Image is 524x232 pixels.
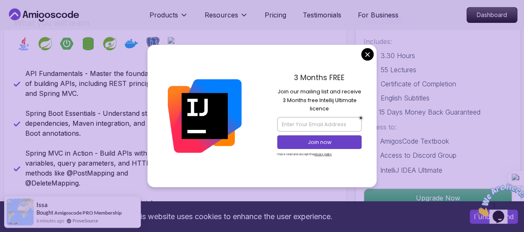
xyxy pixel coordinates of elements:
[25,148,170,188] p: Spring MVC in Action - Build APIs with path variables, query parameters, and HTTP methods like @P...
[17,37,30,50] img: java logo
[364,188,512,208] button: Upgrade Now
[7,198,34,225] img: provesource social proof notification image
[364,37,512,46] p: Includes:
[103,37,116,50] img: spring-security logo
[54,210,122,216] a: Amigoscode PRO Membership
[380,136,449,146] p: AmigosCode Textbook
[3,3,7,10] span: 1
[150,10,178,20] p: Products
[36,217,64,224] span: 6 minutes ago
[265,10,286,20] a: Pricing
[3,3,55,36] img: Chat attention grabber
[467,7,517,22] p: Dashboard
[381,79,456,89] p: Certificate of Completion
[39,37,52,50] img: spring logo
[82,37,95,50] img: spring-data-jpa logo
[150,10,188,27] button: Products
[36,209,53,216] span: Bought
[381,65,416,75] p: 55 Lectures
[125,37,138,50] img: docker logo
[205,10,248,27] button: Resources
[381,93,430,103] p: English Subtitles
[380,165,442,175] p: IntelliJ IDEA Ultimate
[205,10,238,20] p: Resources
[470,210,518,224] button: Accept cookies
[380,150,456,160] p: Access to Discord Group
[146,37,159,50] img: postgres logo
[36,201,48,208] span: issa
[473,180,524,220] iframe: chat widget
[72,218,98,223] a: ProveSource
[6,208,457,226] div: This website uses cookies to enhance the user experience.
[364,189,512,207] p: Upgrade Now
[379,107,481,117] p: 15 Days Money Back Guaranteed
[466,7,517,23] a: Dashboard
[364,122,512,132] p: Access to:
[25,108,170,138] p: Spring Boot Essentials - Understand starter dependencies, Maven integration, and Spring Boot anno...
[168,37,181,50] img: h2 logo
[303,10,341,20] a: Testimonials
[381,51,415,61] p: 3.30 Hours
[358,10,398,20] a: For Business
[25,68,170,98] p: API Fundamentals - Master the foundations of building APIs, including REST principles and Spring ...
[60,37,73,50] img: spring-boot logo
